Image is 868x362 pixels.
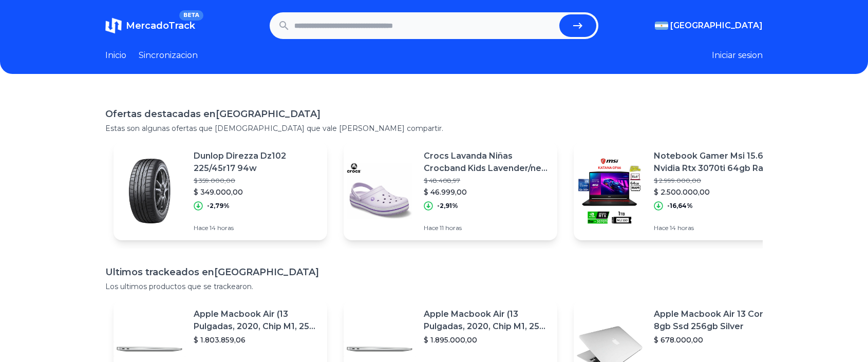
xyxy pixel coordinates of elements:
[139,49,198,62] a: Sincronizacion
[424,308,549,333] p: Apple Macbook Air (13 Pulgadas, 2020, Chip M1, 256 Gb De Ssd, 8 Gb De Ram) - Plata
[194,308,319,333] p: Apple Macbook Air (13 Pulgadas, 2020, Chip M1, 256 Gb De Ssd, 8 Gb De Ram) - Plata
[105,17,195,34] a: MercadoTrackBETA
[105,17,122,34] img: MercadoTrack
[194,187,319,197] p: $ 349.000,00
[654,177,779,185] p: $ 2.999.000,00
[437,202,458,210] p: -2,91%
[194,335,319,345] p: $ 1.803.859,06
[179,10,203,21] span: BETA
[344,142,557,240] a: Featured imageCrocs Lavanda Niñas Crocband Kids Lavender/neo [PERSON_NAME]$ 48.408,97$ 46.999,00-...
[667,202,693,210] p: -16,64%
[654,224,779,232] p: Hace 14 horas
[105,265,763,279] h1: Ultimos trackeados en [GEOGRAPHIC_DATA]
[424,177,549,185] p: $ 48.408,97
[424,150,549,175] p: Crocs Lavanda Niñas Crocband Kids Lavender/neo [PERSON_NAME]
[105,107,763,121] h1: Ofertas destacadas en [GEOGRAPHIC_DATA]
[344,155,416,227] img: Featured image
[114,155,185,227] img: Featured image
[654,335,779,345] p: $ 678.000,00
[654,187,779,197] p: $ 2.500.000,00
[424,187,549,197] p: $ 46.999,00
[574,142,787,240] a: Featured imageNotebook Gamer Msi 15.6 Nvidia Rtx 3070ti 64gb Ram 1tb Ssd$ 2.999.000,00$ 2.500.000...
[654,150,779,175] p: Notebook Gamer Msi 15.6 Nvidia Rtx 3070ti 64gb Ram 1tb Ssd
[655,22,668,30] img: Argentina
[654,308,779,333] p: Apple Macbook Air 13 Core I5 8gb Ssd 256gb Silver
[194,224,319,232] p: Hace 14 horas
[194,177,319,185] p: $ 359.000,00
[126,20,195,31] span: MercadoTrack
[194,150,319,175] p: Dunlop Direzza Dz102 225/45r17 94w
[207,202,230,210] p: -2,79%
[670,20,763,32] span: [GEOGRAPHIC_DATA]
[114,142,327,240] a: Featured imageDunlop Direzza Dz102 225/45r17 94w$ 359.000,00$ 349.000,00-2,79%Hace 14 horas
[655,20,763,32] button: [GEOGRAPHIC_DATA]
[424,224,549,232] p: Hace 11 horas
[105,49,126,62] a: Inicio
[105,123,763,134] p: Estas son algunas ofertas que [DEMOGRAPHIC_DATA] que vale [PERSON_NAME] compartir.
[574,155,646,227] img: Featured image
[424,335,549,345] p: $ 1.895.000,00
[105,281,763,292] p: Los ultimos productos que se trackearon.
[712,49,763,62] button: Iniciar sesion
